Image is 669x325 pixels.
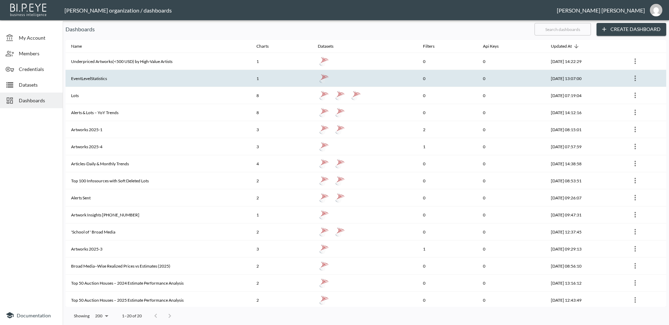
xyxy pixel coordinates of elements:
[19,34,57,41] span: My Account
[624,155,666,172] th: {"type":{"isMobxInjector":true,"displayName":"inject-with-userStore-stripeStore-dashboardsStore(O...
[312,87,417,104] th: {"type":"div","key":null,"ref":null,"props":{"style":{"display":"flex","gap":10},"children":[{"ty...
[624,53,666,70] th: {"type":{"isMobxInjector":true,"displayName":"inject-with-userStore-stripeStore-dashboardsStore(O...
[256,42,278,50] span: Charts
[251,104,312,121] th: 8
[630,192,641,203] button: more
[318,72,330,85] a: Events_Lots-Irrelevant
[318,89,330,102] a: Lots Gpt or Not
[417,206,477,223] th: 0
[545,172,624,189] th: 2025-08-13, 08:53:51
[19,50,57,57] span: Members
[312,292,417,309] th: {"type":"div","key":null,"ref":null,"props":{"style":{"display":"flex","gap":10},"children":[{"ty...
[66,189,251,206] th: Alerts Sent
[319,295,329,305] img: mssql icon
[66,70,251,87] th: EventLevelStatistics
[483,42,508,50] span: Api Keys
[335,108,345,117] img: mssql icon
[417,138,477,155] th: 1
[251,223,312,240] th: 2
[545,87,624,104] th: 2025-08-22, 07:19:04
[66,87,251,104] th: Lots
[597,23,666,36] button: Create Dashboard
[66,155,251,172] th: Articles-Daily & Monthly Trends
[251,53,312,70] th: 1
[319,193,329,203] img: mssql icon
[417,292,477,309] th: 0
[477,172,545,189] th: 0
[312,172,417,189] th: {"type":"div","key":null,"ref":null,"props":{"style":{"display":"flex","gap":10},"children":[{"ty...
[319,108,329,117] img: mssql icon
[545,240,624,257] th: 2025-08-05, 09:29:13
[335,125,345,134] img: mssql icon
[335,159,345,168] img: mssql icon
[624,275,666,292] th: {"type":{"isMobxInjector":true,"displayName":"inject-with-userStore-stripeStore-dashboardsStore(O...
[423,42,435,50] div: Filters
[318,243,330,255] a: Artworks-Full-2
[319,261,329,271] img: mssql icon
[645,2,667,18] button: nadia@mutualart.com
[551,42,581,50] span: Updated At
[9,2,49,17] img: bipeye-logo
[334,89,346,102] a: Lots Monthly final
[319,176,329,185] img: mssql icon
[319,73,329,83] img: mssql icon
[19,97,57,104] span: Dashboards
[319,142,329,151] img: mssql icon
[251,292,312,309] th: 2
[545,292,624,309] th: 2025-08-04, 12:43:49
[334,106,346,119] a: YOY Lots Monthly
[66,275,251,292] th: Top 50 Auction Houses – 2024 Estimate Performance Analysis
[334,174,346,187] a: 2025-Top 100 info sources with Soft deleted Lots
[312,257,417,275] th: {"type":"div","key":null,"ref":null,"props":{"style":{"display":"flex","gap":10},"children":[{"ty...
[417,257,477,275] th: 0
[318,225,330,238] a: ''School of '' Type
[335,90,345,100] img: mssql icon
[477,189,545,206] th: 0
[417,275,477,292] th: 0
[630,226,641,237] button: more
[251,155,312,172] th: 4
[335,193,345,203] img: mssql icon
[66,121,251,138] th: Artworks 2025-1
[630,175,641,186] button: more
[545,70,624,87] th: 2025-08-22, 13:07:00
[624,87,666,104] th: {"type":{"isMobxInjector":true,"displayName":"inject-with-userStore-stripeStore-dashboardsStore(O...
[334,191,346,204] a: Alerts Sent-Daily Trends
[318,140,330,153] a: Artworks-Full-2
[335,176,345,185] img: mssql icon
[630,209,641,220] button: more
[477,292,545,309] th: 0
[66,25,529,33] p: Dashboards
[66,292,251,309] th: Top 50 Auction Houses – 2025 Estimate Performance Analysis
[624,292,666,309] th: {"type":{"isMobxInjector":true,"displayName":"inject-with-userStore-stripeStore-dashboardsStore(O...
[630,124,641,135] button: more
[630,90,641,101] button: more
[74,313,90,319] p: Showing
[417,172,477,189] th: 0
[630,243,641,254] button: more
[66,138,251,155] th: Artworks 2025-4
[545,121,624,138] th: 2025-08-21, 08:15:01
[630,277,641,288] button: more
[477,53,545,70] th: 0
[319,244,329,254] img: mssql icon
[251,138,312,155] th: 3
[535,21,591,38] input: Search dashboards
[624,104,666,121] th: {"type":{"isMobxInjector":true,"displayName":"inject-with-userStore-stripeStore-dashboardsStore(O...
[312,138,417,155] th: {"type":"div","key":null,"ref":null,"props":{"style":{"display":"flex","gap":10},"children":[{"ty...
[251,206,312,223] th: 1
[251,87,312,104] th: 8
[545,189,624,206] th: 2025-08-11, 09:26:07
[66,104,251,121] th: Alerts & Lots – YoY Trends
[19,65,57,73] span: Credentials
[251,240,312,257] th: 3
[318,123,330,136] a: Artworks-Full-2
[251,189,312,206] th: 2
[251,121,312,138] th: 3
[319,159,329,168] img: mssql icon
[417,155,477,172] th: 0
[312,70,417,87] th: {"type":"div","key":null,"ref":null,"props":{"style":{"display":"flex","gap":10},"children":[{"ty...
[312,121,417,138] th: {"type":"div","key":null,"ref":null,"props":{"style":{"display":"flex","gap":10},"children":[{"ty...
[66,257,251,275] th: Broad Media–Wise Realized Prices vs Estimates (2025)
[319,227,329,237] img: mssql icon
